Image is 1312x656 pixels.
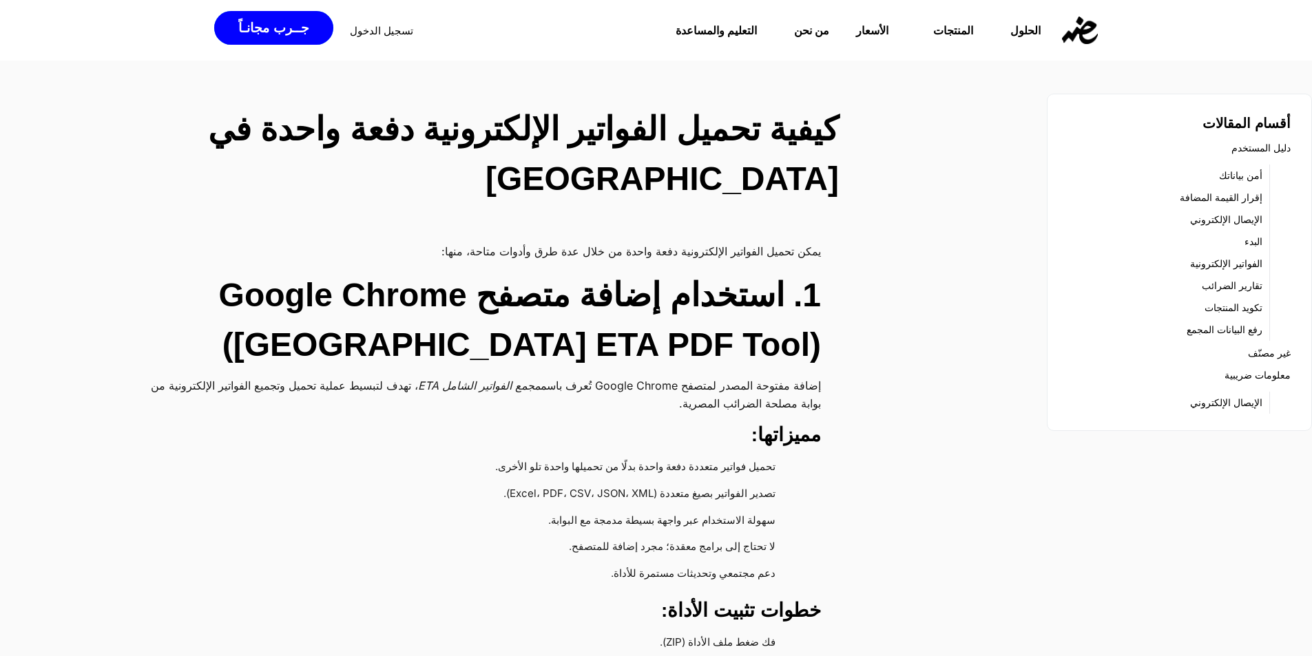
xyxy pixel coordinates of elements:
a: الإيصال الإلكتروني [1190,210,1262,229]
a: تقارير الضرائب [1202,276,1262,295]
img: eDariba [1062,17,1098,44]
p: يمكن تحميل الفواتير الإلكترونية دفعة واحدة من خلال عدة طرق وأدوات متاحة، منها: [135,242,821,260]
a: التعليم والمساعدة [648,12,767,48]
a: إقرار القيمة المضافة [1180,188,1262,207]
a: جــرب مجانـاً [214,11,333,45]
h2: كيفية تحميل الفواتير الإلكترونية دفعة واحدة في [GEOGRAPHIC_DATA] [152,105,839,204]
a: البدء [1245,232,1262,251]
h3: مميزاتها: [135,423,821,447]
a: المنتجات [906,12,983,48]
li: لا تحتاج إلى برامج معقدة؛ مجرد إضافة للمتصفح. [149,534,793,561]
li: دعم مجتمعي وتحديثات مستمرة للأداة. [149,561,793,588]
a: من نحن [767,12,839,48]
li: تحميل فواتير متعددة دفعة واحدة بدلًا من تحميلها واحدة تلو الأخرى. [149,454,793,481]
a: رفع البيانات المجمع [1187,320,1262,339]
a: معلومات ضريبية [1225,366,1291,385]
span: جــرب مجانـاً [238,21,309,34]
strong: أقسام المقالات [1202,116,1291,131]
h2: 1. استخدام إضافة متصفح Google Chrome ([GEOGRAPHIC_DATA] ETA PDF Tool) [135,271,821,370]
a: الفواتير الإلكترونية [1190,254,1262,273]
p: إضافة مفتوحة المصدر لمتصفح Google Chrome تُعرف باسم ، تهدف لتبسيط عملية تحميل وتجميع الفواتير الإ... [135,377,821,412]
a: تكويد المنتجات [1205,298,1262,317]
em: مجمع الفواتير الشامل ETA [418,379,541,392]
a: أمن بياناتك [1219,166,1262,185]
a: غير مصنّف [1248,343,1291,363]
li: تصدير الفواتير بصيغ متعددة (Excel، PDF، CSV، JSON، XML). [149,481,793,508]
li: سهولة الاستخدام عبر واجهة بسيطة مدمجة مع البوابة. [149,508,793,535]
a: تسجيل الدخول [350,25,413,36]
a: الحلول [983,12,1050,48]
h3: خطوات تثبيت الأداة: [135,598,821,623]
a: الأسعار [839,12,906,48]
a: الإيصال الإلكتروني [1190,393,1262,412]
a: دليل المستخدم [1231,138,1291,158]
